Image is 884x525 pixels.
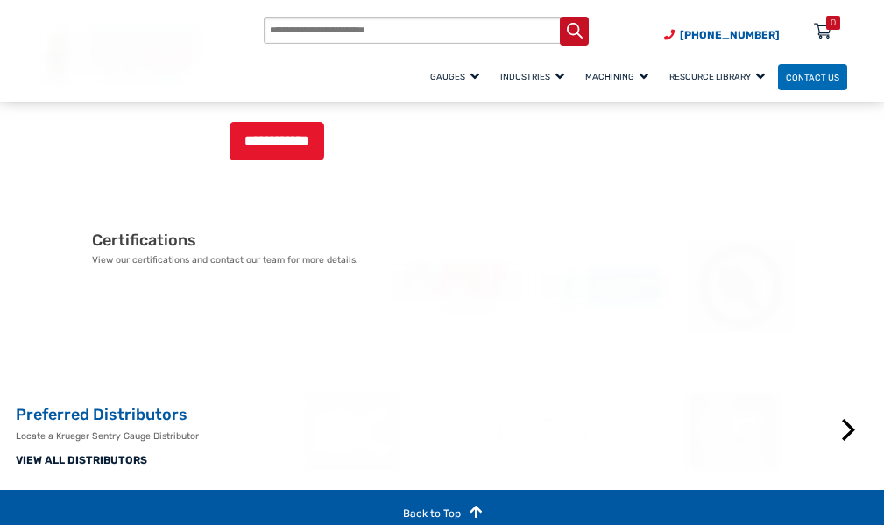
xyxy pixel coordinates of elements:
[615,479,633,497] button: 4 of 2
[589,479,606,497] button: 3 of 2
[384,261,532,312] img: PEI Member
[16,454,147,466] a: VIEW ALL DISTRIBUTORS
[680,29,780,41] span: [PHONE_NUMBER]
[422,61,492,92] a: Gauges
[16,405,300,426] h2: Preferred Distributors
[831,413,866,448] button: Next
[786,72,839,82] span: Contact Us
[669,72,765,82] span: Resource Library
[687,392,779,471] img: LPT
[661,61,778,92] a: Resource Library
[778,64,847,91] a: Contact Us
[577,61,661,92] a: Machining
[500,72,564,82] span: Industries
[664,27,780,43] a: Phone Number (920) 434-8860
[16,429,300,443] p: Locate a Krueger Sentry Gauge Distributor
[585,72,648,82] span: Machining
[430,72,479,82] span: Gauges
[38,24,201,84] img: Krueger Sentry Gauge
[536,479,554,497] button: 1 of 2
[532,266,680,308] img: BBB
[492,61,577,92] a: Industries
[307,392,399,471] img: ibc-logo
[92,231,384,251] h2: Certifications
[831,16,836,30] div: 0
[497,392,589,471] img: McKinney Petroleum Equipment
[562,479,580,497] button: 2 of 2
[679,231,804,342] img: Underwriters Laboratories
[92,253,384,267] p: View our certifications and contact our team for more details.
